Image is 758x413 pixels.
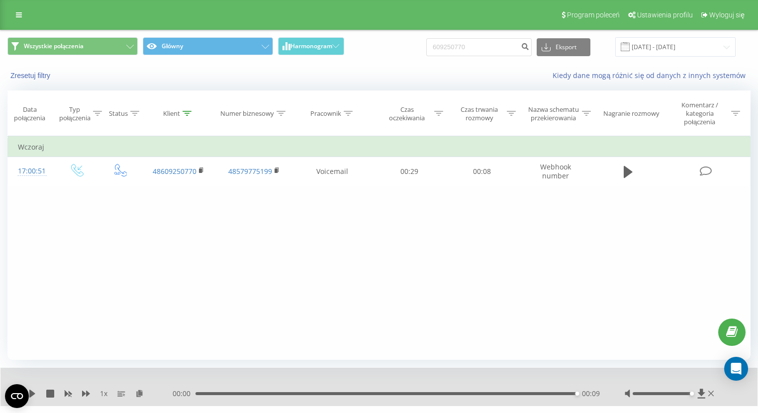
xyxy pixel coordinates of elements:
span: 00:00 [173,389,195,399]
div: Komentarz / kategoria połączenia [670,101,729,126]
span: 1 x [100,389,107,399]
div: 17:00:51 [18,162,44,181]
td: 00:08 [446,157,518,186]
div: Status [109,109,128,118]
div: Numer biznesowy [220,109,274,118]
button: Eksport [537,38,590,56]
div: Klient [163,109,180,118]
div: Accessibility label [690,392,694,396]
a: Kiedy dane mogą różnić się od danych z innych systemów [553,71,751,80]
span: Wyloguj się [709,11,745,19]
div: Czas oczekiwania [382,105,432,122]
div: Czas trwania rozmowy [455,105,504,122]
div: Nazwa schematu przekierowania [527,105,580,122]
span: Ustawienia profilu [637,11,693,19]
div: Open Intercom Messenger [724,357,748,381]
button: Harmonogram [278,37,344,55]
span: Program poleceń [567,11,620,19]
a: 48579775199 [228,166,272,176]
div: Accessibility label [575,392,579,396]
input: Wyszukiwanie według numeru [426,38,532,56]
button: Open CMP widget [5,384,29,408]
a: 48609250770 [153,166,196,176]
button: Główny [143,37,273,55]
span: Wszystkie połączenia [24,42,84,50]
div: Typ połączenia [59,105,91,122]
div: Pracownik [310,109,341,118]
span: 00:09 [582,389,600,399]
td: Webhook number [518,157,594,186]
td: 00:29 [373,157,446,186]
button: Wszystkie połączenia [7,37,138,55]
div: Data połączenia [8,105,52,122]
td: Wczoraj [8,137,751,157]
button: Zresetuj filtry [7,71,55,80]
div: Nagranie rozmowy [603,109,660,118]
td: Voicemail [292,157,373,186]
span: Harmonogram [290,43,332,50]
